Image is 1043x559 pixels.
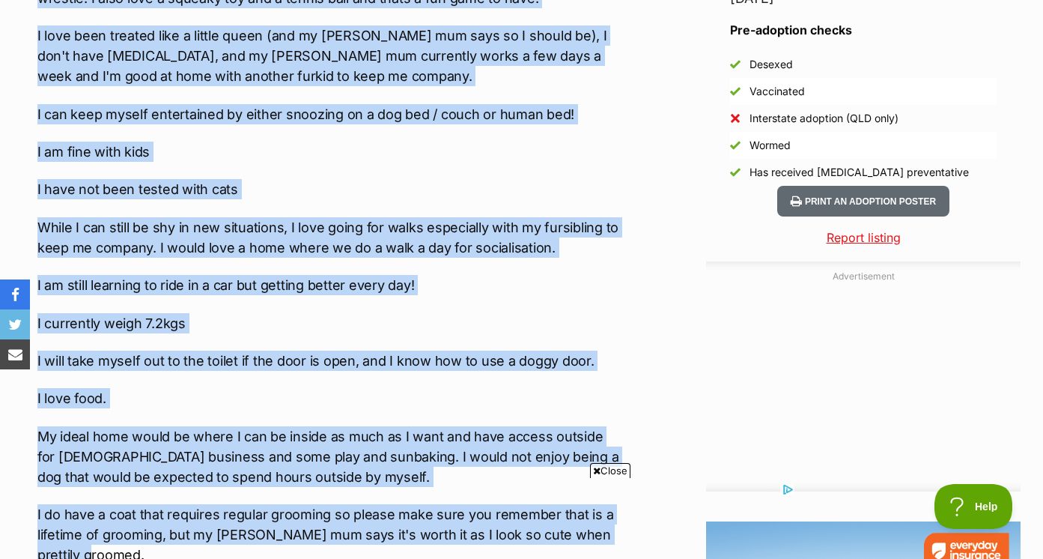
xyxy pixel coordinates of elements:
[249,484,794,552] iframe: Advertisement
[37,142,621,162] p: I am fine with kids
[730,113,741,124] img: No
[730,86,741,97] img: Yes
[730,21,997,39] h3: Pre-adoption checks
[37,104,621,124] p: I can keep myself entertained by either snoozing on a dog bed / couch or human bed!
[37,179,621,199] p: I have not been tested with cats
[749,111,898,126] div: Interstate adoption (QLD only)
[730,167,741,178] img: Yes
[749,138,791,153] div: Wormed
[37,426,621,487] p: My ideal home would be where I can be inside as much as I want and have access outside for [DEMOG...
[706,262,1021,492] div: Advertisement
[730,59,741,70] img: Yes
[37,25,621,86] p: I love been treated like a little queen (and my [PERSON_NAME] mum says so I should be), I don't h...
[37,217,621,258] p: While I can still be shy in new situations, I love going for walks especially with my fursibling ...
[37,275,621,295] p: I am still learning to ride in a car but getting better every day!
[590,463,630,478] span: Close
[706,229,1021,247] a: Report listing
[934,484,1013,529] iframe: Help Scout Beacon - Open
[706,289,1021,477] iframe: Advertisement
[749,84,805,99] div: Vaccinated
[37,388,621,408] p: I love food.
[37,351,621,371] p: I will take myself out to the toilet if the door is open, and I know how to use a doggy door.
[730,140,741,151] img: Yes
[749,57,793,72] div: Desexed
[777,186,949,217] button: Print an adoption poster
[749,165,969,180] div: Has received [MEDICAL_DATA] preventative
[37,313,621,333] p: I currently weigh 7.2kgs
